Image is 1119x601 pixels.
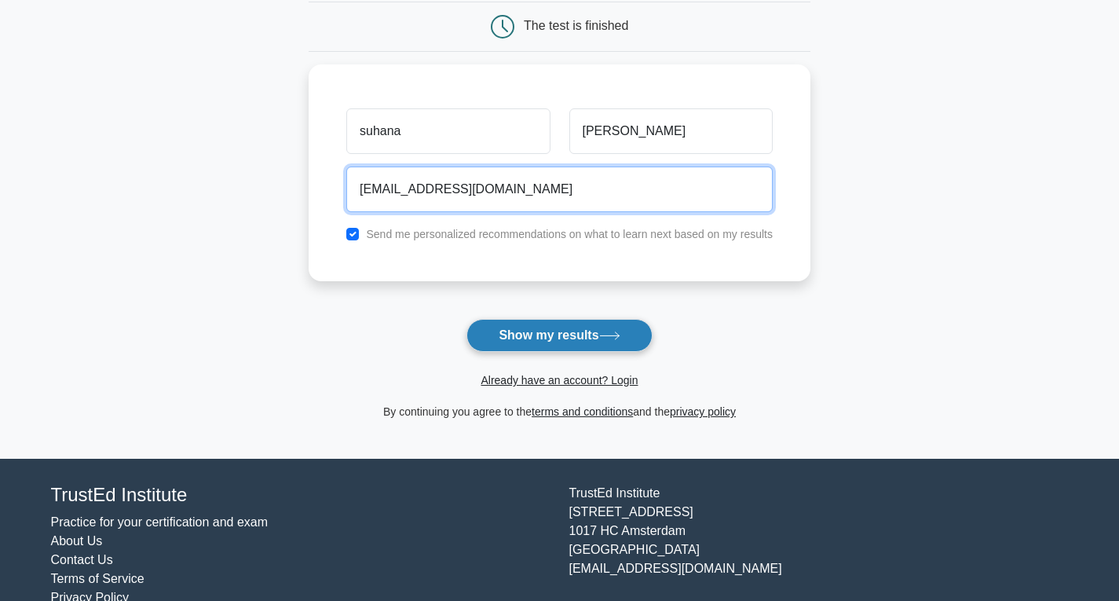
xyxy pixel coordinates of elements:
[466,319,652,352] button: Show my results
[51,515,269,529] a: Practice for your certification and exam
[532,405,633,418] a: terms and conditions
[366,228,773,240] label: Send me personalized recommendations on what to learn next based on my results
[51,484,550,507] h4: TrustEd Institute
[51,572,144,585] a: Terms of Service
[51,553,113,566] a: Contact Us
[346,108,550,154] input: First name
[569,108,773,154] input: Last name
[346,167,773,212] input: Email
[524,19,628,32] div: The test is finished
[299,402,820,421] div: By continuing you agree to the and the
[51,534,103,548] a: About Us
[670,405,736,418] a: privacy policy
[481,374,638,387] a: Already have an account? Login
